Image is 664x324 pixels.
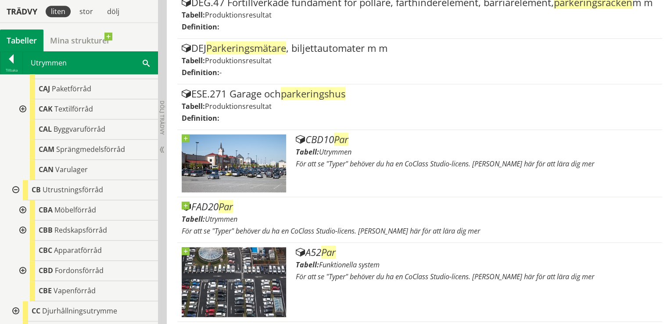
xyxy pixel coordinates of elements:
span: CB [32,185,41,194]
span: Dölj trädvy [158,101,166,135]
div: FAD20 [182,202,658,212]
span: För att se "Typer" behöver du ha en CoClass Studio-licens. [PERSON_NAME] här för att lära dig mer [296,272,594,281]
div: Gå till informationssidan för CoClass Studio [14,281,158,301]
div: Utrymmen [23,52,158,74]
div: DEJ , biljettautomater m m [182,43,658,54]
span: CBC [39,245,52,255]
span: CAJ [39,84,50,94]
article: Gå till informationssidan för CoClass Studio [177,130,663,197]
span: CAK [39,104,53,114]
label: Definition: [182,22,219,32]
article: Gå till informationssidan för CoClass Studio [177,197,663,243]
div: Gå till informationssidan för CoClass Studio [7,180,158,301]
span: Apparatförråd [54,245,102,255]
div: Gå till informationssidan för CoClass Studio [14,119,158,140]
div: CBD10 [296,134,658,145]
div: Gå till informationssidan för CoClass Studio [14,140,158,160]
div: Gå till informationssidan för CoClass Studio [14,261,158,281]
span: Produktionsresultat [205,56,272,65]
span: Vapenförråd [54,286,96,295]
span: CBD [39,266,53,275]
span: CAM [39,144,54,154]
label: Tabell: [182,10,205,20]
div: ESE.271 Garage och [182,89,658,99]
div: Trädvy [2,7,42,16]
div: Gå till informationssidan för CoClass Studio [14,79,158,99]
img: Tabell [182,134,287,192]
span: Sprängmedelsförråd [56,144,125,154]
span: Par [219,200,233,213]
span: Redskapsförråd [54,225,107,235]
label: Tabell: [296,260,319,270]
div: Tillbaka [0,67,22,74]
span: Textilförråd [54,104,93,114]
span: Byggvaruförråd [54,124,105,134]
img: Tabell [182,247,287,317]
label: Tabell: [296,147,319,157]
label: Definition: [182,68,219,77]
div: dölj [102,6,125,17]
span: För att se "Typer" behöver du ha en CoClass Studio-licens. [PERSON_NAME] här för att lära dig mer [182,226,480,236]
div: Gå till informationssidan för CoClass Studio [14,200,158,220]
span: Varulager [55,165,88,174]
div: Gå till informationssidan för CoClass Studio [7,301,158,321]
label: Tabell: [182,101,205,111]
div: stor [74,6,98,17]
a: Mina strukturer [43,29,117,51]
div: liten [46,6,71,17]
span: Möbelförråd [54,205,96,215]
span: CAN [39,165,54,174]
span: Fordonsförråd [55,266,104,275]
div: Gå till informationssidan för CoClass Studio [14,160,158,180]
span: Produktionsresultat [205,101,272,111]
span: CC [32,306,40,316]
span: Paketförråd [52,84,91,94]
span: Sök i tabellen [143,58,150,67]
label: Tabell: [182,56,205,65]
span: För att se "Typer" behöver du ha en CoClass Studio-licens. [PERSON_NAME] här för att lära dig mer [296,159,594,169]
span: - [219,68,222,77]
span: Par [334,133,348,146]
span: Par [321,245,336,259]
span: CBE [39,286,52,295]
span: Parkeringsmätare [206,41,286,54]
label: Definition: [182,113,219,123]
span: Utrymmen [319,147,352,157]
span: CBB [39,225,53,235]
span: Produktionsresultat [205,10,272,20]
span: Utrymmen [205,214,237,224]
span: Funktionella system [319,260,380,270]
div: Gå till informationssidan för CoClass Studio [14,99,158,119]
span: CAL [39,124,52,134]
label: Tabell: [182,214,205,224]
span: parkeringshus [281,87,345,100]
span: CBA [39,205,53,215]
div: A52 [296,247,658,258]
div: Gå till informationssidan för CoClass Studio [14,220,158,241]
span: Djurhållningsutrymme [42,306,117,316]
span: Utrustningsförråd [43,185,103,194]
div: Gå till informationssidan för CoClass Studio [14,241,158,261]
article: Gå till informationssidan för CoClass Studio [177,243,663,322]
